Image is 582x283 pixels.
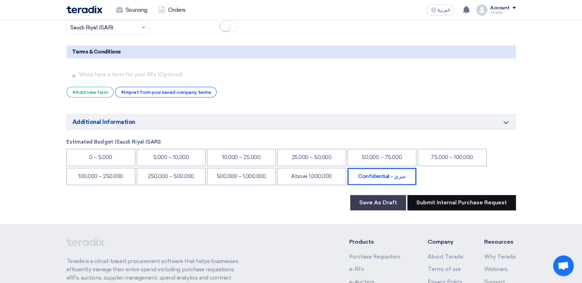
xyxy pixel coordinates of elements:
[438,8,450,13] span: العربية
[66,114,516,130] h5: Additional Information
[349,238,407,246] li: Products
[137,168,206,185] li: 250,000 – 500,000
[137,149,206,166] li: 5,000 – 10,000
[66,45,516,58] h5: Terms & Conditions
[418,149,487,166] li: 75,000 – 100,000
[428,266,461,272] a: Terms of use
[66,168,135,185] li: 100,000 – 250,000
[111,2,153,18] a: Sourcing
[490,5,510,11] div: Account
[484,254,516,260] a: Why Teradix
[476,4,487,16] img: profile_test.png
[484,238,516,246] li: Resources
[428,238,464,246] li: Company
[153,2,191,18] a: Orders
[79,68,513,81] input: Write here a term for your RFx (Optional)
[350,195,406,210] button: Save As Draft
[121,89,124,96] span: +
[484,266,508,272] a: Webinars
[277,149,346,166] li: 25,000 – 50,000
[207,149,276,166] li: 10,000 – 25,000
[66,138,516,146] label: Estimated Budget (Saudi Riyal (SAR))
[277,168,346,185] li: Above 1,000,000
[72,89,76,96] span: +
[207,168,276,185] li: 500,000 – 1,000,000
[490,11,516,14] div: Teradix
[553,255,574,276] div: Open chat
[349,254,400,260] a: Purchase Requisition
[428,254,464,260] a: About Teradix
[66,6,102,13] img: Teradix logo
[66,149,135,166] li: 0 – 5,000
[407,195,516,210] button: Submit Internal Purchase Request
[349,266,364,272] a: e-RFx
[427,4,454,16] button: العربية
[115,87,217,97] div: Import from your saved company terms
[347,149,416,166] li: 50,000 – 75,000
[347,168,416,185] li: Confidential - سري
[66,87,114,97] div: Add new term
